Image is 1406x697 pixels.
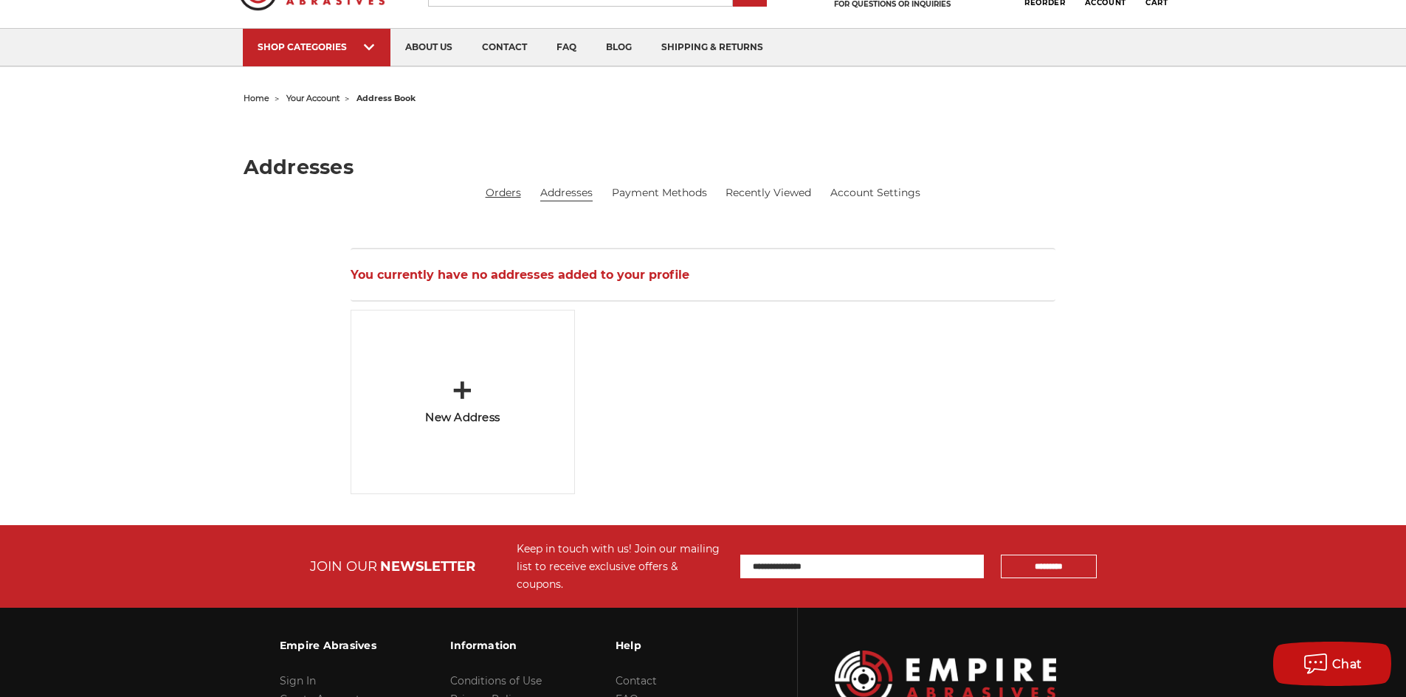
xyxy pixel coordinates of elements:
[244,157,1163,177] h2: Addresses
[390,29,467,66] a: about us
[356,93,416,103] span: address book
[1273,642,1391,686] button: Chat
[351,260,689,289] span: You currently have no addresses added to your profile
[450,630,542,661] h3: Information
[830,185,920,201] a: Account Settings
[540,185,593,201] li: Addresses
[612,185,707,201] a: Payment Methods
[450,674,542,687] a: Conditions of Use
[425,409,500,426] h5: New Address
[616,630,715,661] h3: Help
[452,368,473,413] span: +
[467,29,542,66] a: contact
[1332,657,1362,671] span: Chat
[351,310,575,494] a: + New Address
[258,41,376,52] div: SHOP CATEGORIES
[517,540,726,593] div: Keep in touch with us! Join our mailing list to receive exclusive offers & coupons.
[280,630,376,661] h3: Empire Abrasives
[647,29,778,66] a: shipping & returns
[244,93,269,103] a: home
[380,558,475,575] span: NEWSLETTER
[616,674,657,687] a: Contact
[726,185,811,201] a: Recently Viewed
[280,674,316,687] a: Sign In
[486,185,521,201] a: Orders
[591,29,647,66] a: blog
[286,93,340,103] a: your account
[542,29,591,66] a: faq
[310,558,377,575] span: JOIN OUR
